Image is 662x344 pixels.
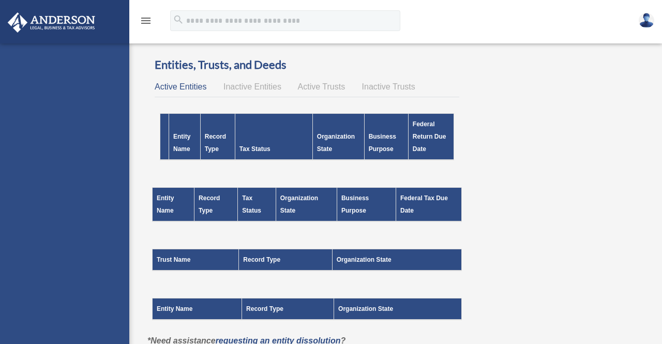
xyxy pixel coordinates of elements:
img: Anderson Advisors Platinum Portal [5,12,98,33]
th: Entity Name [153,298,242,320]
img: User Pic [639,13,654,28]
a: menu [140,18,152,27]
span: Inactive Trusts [362,82,415,91]
span: Active Trusts [298,82,345,91]
th: Trust Name [153,249,239,271]
th: Federal Return Due Date [408,114,454,160]
th: Entity Name [169,114,201,160]
th: Organization State [312,114,364,160]
th: Federal Tax Due Date [396,188,462,222]
th: Tax Status [238,188,276,222]
i: search [173,14,184,25]
th: Tax Status [235,114,312,160]
th: Organization State [276,188,337,222]
i: menu [140,14,152,27]
th: Record Type [194,188,238,222]
th: Record Type [200,114,235,160]
th: Entity Name [153,188,194,222]
th: Record Type [242,298,334,320]
th: Business Purpose [337,188,396,222]
span: Active Entities [155,82,206,91]
th: Record Type [239,249,332,271]
span: Inactive Entities [223,82,281,91]
h3: Entities, Trusts, and Deeds [155,57,459,73]
th: Business Purpose [364,114,408,160]
th: Organization State [332,249,461,271]
th: Organization State [334,298,462,320]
